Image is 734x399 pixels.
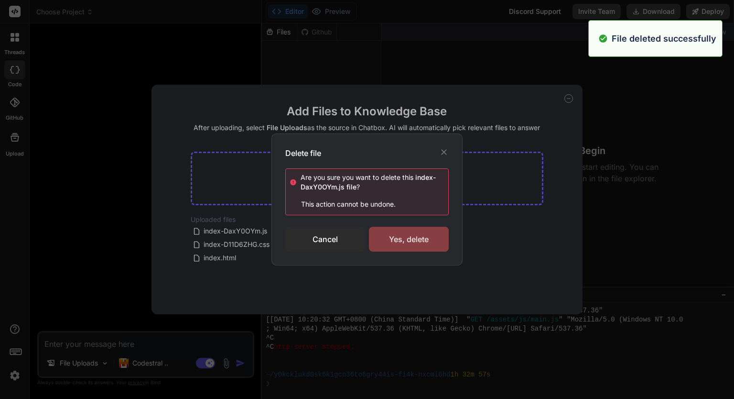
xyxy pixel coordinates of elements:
[285,147,321,159] h3: Delete file
[612,32,716,45] p: File deleted successfully
[285,227,365,252] div: Cancel
[598,32,608,45] img: alert
[290,199,448,209] p: This action cannot be undone.
[369,227,449,252] div: Yes, delete
[301,173,448,192] div: Are you sure you want to delete this ?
